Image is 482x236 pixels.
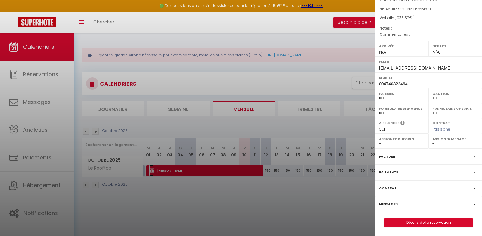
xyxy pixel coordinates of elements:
i: Sélectionner OUI si vous souhaiter envoyer les séquences de messages post-checkout [400,120,405,127]
span: 1935.52 [396,15,409,20]
p: Commentaires : [380,31,477,38]
label: Paiements [379,169,398,176]
span: N/A [379,50,386,55]
label: Caution [432,91,478,97]
label: Formulaire Bienvenue [379,105,425,112]
label: Départ [432,43,478,49]
a: Détails de la réservation [384,219,473,227]
label: Arrivée [379,43,425,49]
label: Email [379,59,478,65]
span: - [392,26,394,31]
span: - [410,32,412,37]
label: A relancer [379,120,399,126]
span: 004740322464 [379,81,407,86]
label: Formulaire Checkin [432,105,478,112]
label: Assigner Checkin [379,136,425,142]
span: ( € ) [394,15,415,20]
label: Paiement [379,91,425,97]
label: Facture [379,153,395,160]
div: Website [380,15,477,21]
label: Assigner Menage [432,136,478,142]
span: Pas signé [432,127,450,132]
span: Nb Adultes : 2 - [380,6,432,12]
label: Contrat [379,185,397,191]
label: Contrat [432,120,450,124]
p: Notes : [380,25,477,31]
span: N/A [432,50,440,55]
span: Nb Enfants : 0 [407,6,432,12]
label: Messages [379,201,398,207]
label: Mobile [379,75,478,81]
span: [EMAIL_ADDRESS][DOMAIN_NAME] [379,66,451,70]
